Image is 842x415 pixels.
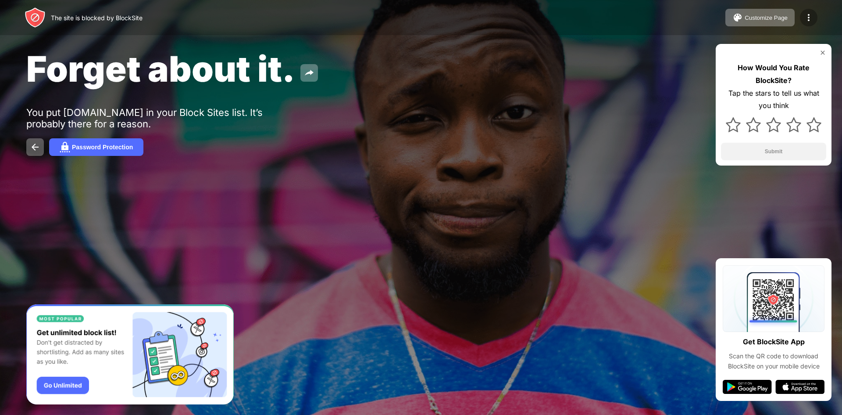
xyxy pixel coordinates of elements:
[304,68,314,78] img: share.svg
[723,351,824,371] div: Scan the QR code to download BlockSite on your mobile device
[775,380,824,394] img: app-store.svg
[725,9,795,26] button: Customize Page
[60,142,70,152] img: password.svg
[49,138,143,156] button: Password Protection
[723,380,772,394] img: google-play.svg
[721,61,826,87] div: How Would You Rate BlockSite?
[726,117,741,132] img: star.svg
[26,107,297,130] div: You put [DOMAIN_NAME] in your Block Sites list. It’s probably there for a reason.
[72,144,133,151] div: Password Protection
[26,47,295,90] span: Forget about it.
[30,142,40,152] img: back.svg
[746,117,761,132] img: star.svg
[806,117,821,132] img: star.svg
[721,143,826,160] button: Submit
[26,304,234,405] iframe: Banner
[786,117,801,132] img: star.svg
[25,7,46,28] img: header-logo.svg
[803,12,814,23] img: menu-icon.svg
[51,14,143,22] div: The site is blocked by BlockSite
[819,49,826,56] img: rate-us-close.svg
[766,117,781,132] img: star.svg
[732,12,743,23] img: pallet.svg
[745,14,788,21] div: Customize Page
[721,87,826,112] div: Tap the stars to tell us what you think
[723,265,824,332] img: qrcode.svg
[743,336,805,348] div: Get BlockSite App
